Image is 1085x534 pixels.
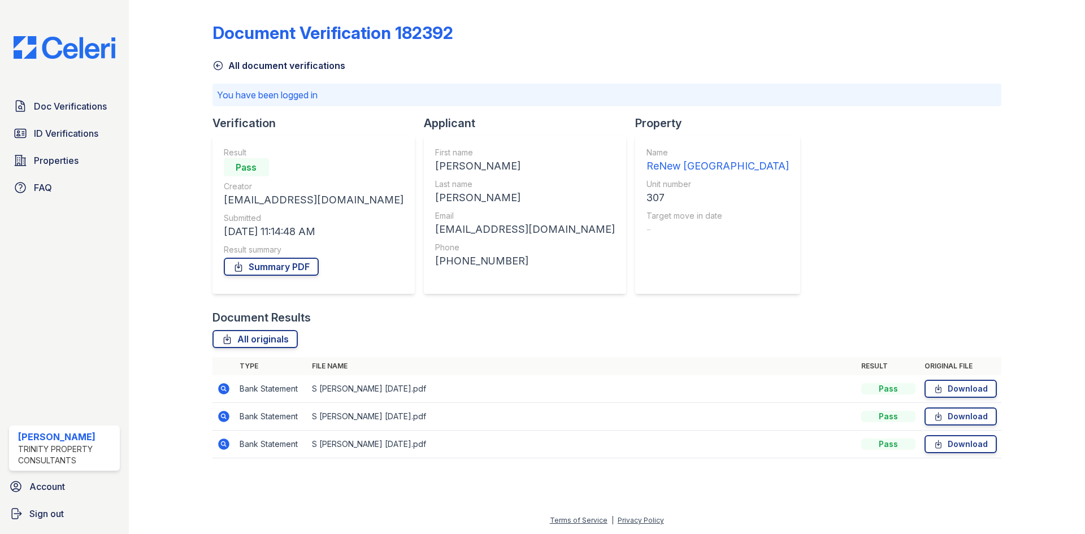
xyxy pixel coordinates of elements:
div: Pass [224,158,269,176]
p: You have been logged in [217,88,997,102]
div: [PERSON_NAME] [435,158,615,174]
div: [PERSON_NAME] [435,190,615,206]
span: FAQ [34,181,52,194]
span: Sign out [29,507,64,520]
div: Result [224,147,403,158]
a: Account [5,475,124,498]
a: Doc Verifications [9,95,120,118]
th: Type [235,357,307,375]
a: Summary PDF [224,258,319,276]
span: Doc Verifications [34,99,107,113]
div: [DATE] 11:14:48 AM [224,224,403,240]
div: Pass [861,439,915,450]
a: Download [925,435,997,453]
td: S [PERSON_NAME] [DATE].pdf [307,431,857,458]
a: Sign out [5,502,124,525]
div: Document Results [212,310,311,325]
div: Pass [861,383,915,394]
div: Trinity Property Consultants [18,444,115,466]
span: Properties [34,154,79,167]
div: [PERSON_NAME] [18,430,115,444]
a: Terms of Service [550,516,607,524]
div: ReNew [GEOGRAPHIC_DATA] [646,158,789,174]
div: Name [646,147,789,158]
div: Phone [435,242,615,253]
div: Pass [861,411,915,422]
div: Verification [212,115,424,131]
div: Target move in date [646,210,789,222]
div: Applicant [424,115,635,131]
div: Email [435,210,615,222]
div: [PHONE_NUMBER] [435,253,615,269]
td: Bank Statement [235,431,307,458]
th: File name [307,357,857,375]
a: Privacy Policy [618,516,664,524]
div: First name [435,147,615,158]
img: CE_Logo_Blue-a8612792a0a2168367f1c8372b55b34899dd931a85d93a1a3d3e32e68fde9ad4.png [5,36,124,59]
div: Last name [435,179,615,190]
div: Submitted [224,212,403,224]
div: Property [635,115,809,131]
td: Bank Statement [235,403,307,431]
th: Original file [920,357,1001,375]
div: | [611,516,614,524]
a: All originals [212,330,298,348]
td: S [PERSON_NAME] [DATE].pdf [307,403,857,431]
a: FAQ [9,176,120,199]
div: [EMAIL_ADDRESS][DOMAIN_NAME] [224,192,403,208]
div: - [646,222,789,237]
a: Download [925,380,997,398]
div: Creator [224,181,403,192]
a: Properties [9,149,120,172]
a: ID Verifications [9,122,120,145]
div: Unit number [646,179,789,190]
td: Bank Statement [235,375,307,403]
a: All document verifications [212,59,345,72]
td: S [PERSON_NAME] [DATE].pdf [307,375,857,403]
a: Download [925,407,997,426]
div: 307 [646,190,789,206]
div: Result summary [224,244,403,255]
span: ID Verifications [34,127,98,140]
div: [EMAIL_ADDRESS][DOMAIN_NAME] [435,222,615,237]
a: Name ReNew [GEOGRAPHIC_DATA] [646,147,789,174]
th: Result [857,357,920,375]
span: Account [29,480,65,493]
div: Document Verification 182392 [212,23,453,43]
